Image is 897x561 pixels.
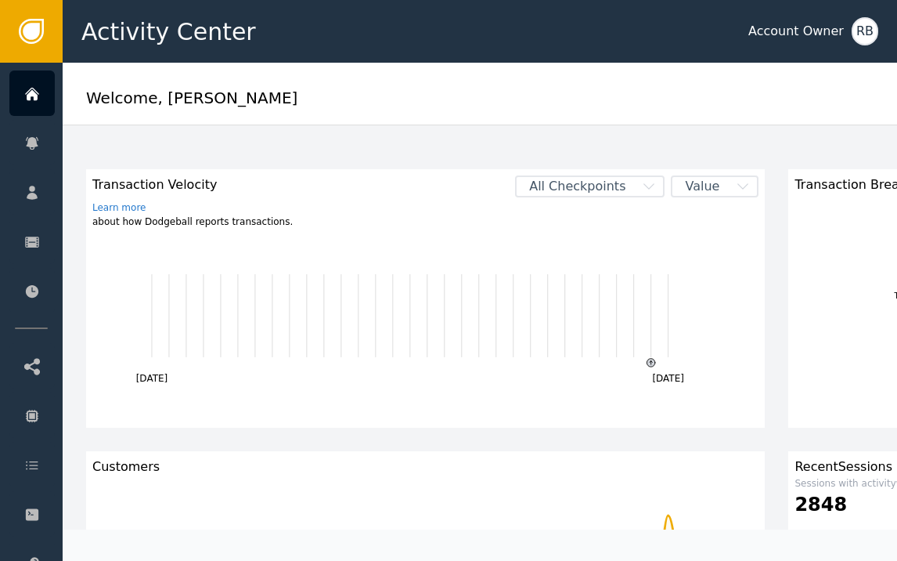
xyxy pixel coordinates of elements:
[671,176,758,197] button: Value
[92,176,293,194] span: Transaction Velocity
[852,17,878,45] button: RB
[92,458,758,476] div: Customers
[672,177,732,196] span: Value
[748,22,844,41] div: Account Owner
[517,177,638,196] span: All Checkpoints
[136,373,168,384] text: [DATE]
[81,14,256,49] span: Activity Center
[653,373,685,384] text: [DATE]
[92,201,293,215] a: Learn more
[515,176,665,197] button: All Checkpoints
[92,201,293,229] div: about how Dodgeball reports transactions.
